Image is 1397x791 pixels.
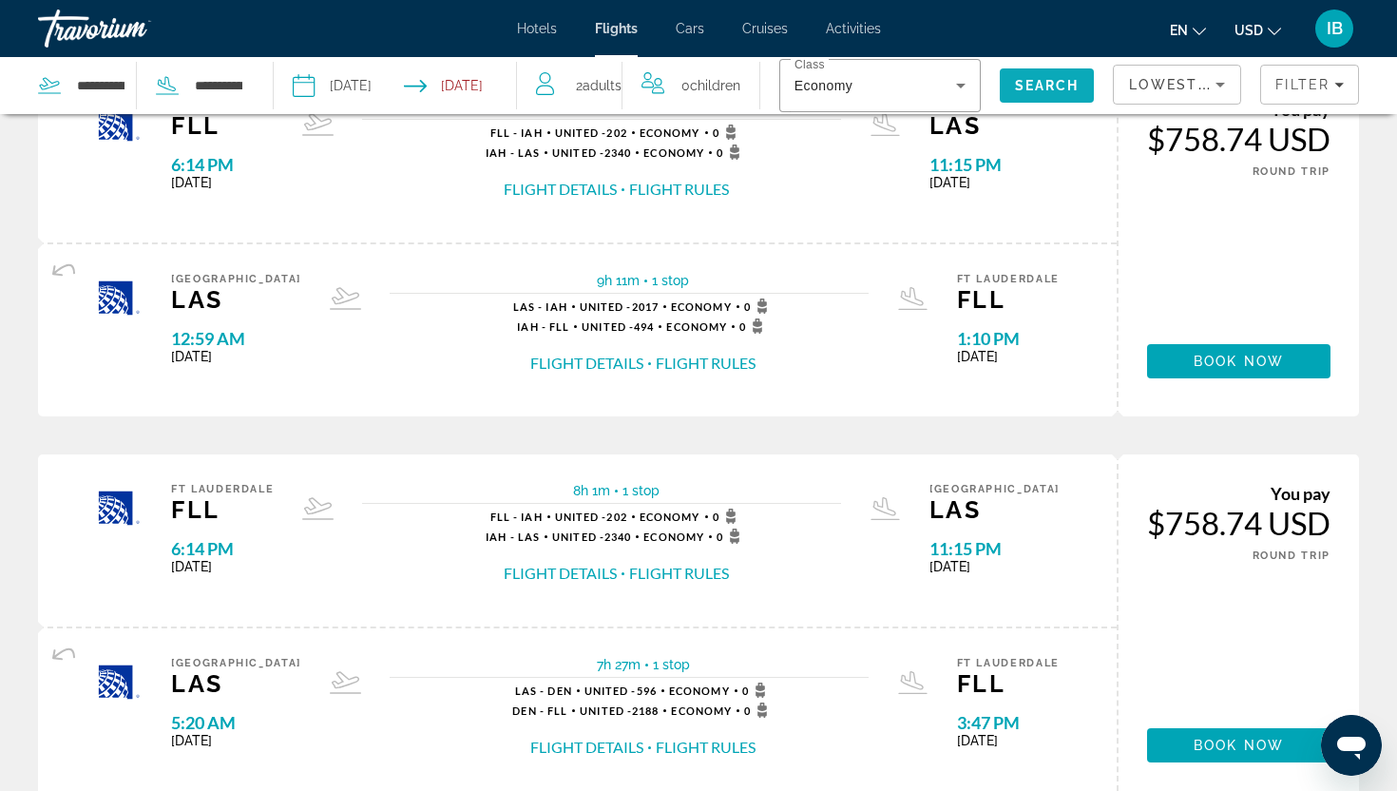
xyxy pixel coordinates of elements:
[552,146,631,159] span: 2340
[957,273,1060,285] span: Ft Lauderdale
[669,685,730,697] span: Economy
[517,21,557,36] a: Hotels
[171,349,301,364] span: [DATE]
[1170,16,1206,44] button: Change language
[171,111,274,140] span: FLL
[1147,120,1330,158] div: $758.74 USD
[1327,19,1343,38] span: IB
[1129,73,1225,96] mat-select: Sort by
[580,704,632,717] span: United -
[95,99,143,146] img: Airline logo
[629,563,729,584] button: Flight Rules
[504,179,617,200] button: Flight Details
[171,669,301,698] span: LAS
[584,685,657,697] span: 596
[171,712,301,733] span: 5:20 AM
[171,273,301,285] span: [GEOGRAPHIC_DATA]
[555,511,607,523] span: United -
[517,320,569,333] span: IAH - FLL
[957,712,1060,733] span: 3:47 PM
[957,328,1060,349] span: 1:10 PM
[1147,728,1330,762] button: Book now
[653,657,690,672] span: 1 stop
[580,704,659,717] span: 2188
[95,483,143,531] img: Airline logo
[656,353,756,374] button: Flight Rules
[794,78,852,93] span: Economy
[584,685,637,697] span: United -
[171,538,274,559] span: 6:14 PM
[1015,78,1080,93] span: Search
[582,320,654,333] span: 494
[504,563,617,584] button: Flight Details
[713,125,742,140] span: 0
[515,685,572,697] span: LAS - DEN
[656,737,756,758] button: Flight Rules
[555,126,627,139] span: 202
[1147,344,1330,378] button: Book now
[713,509,742,524] span: 0
[171,328,301,349] span: 12:59 AM
[597,273,640,288] span: 9h 11m
[957,657,1060,669] span: Ft Lauderdale
[490,511,543,523] span: FLL - IAH
[690,78,740,93] span: Children
[929,495,1060,524] span: LAS
[486,531,540,543] span: IAH - LAS
[171,495,274,524] span: FLL
[744,299,774,314] span: 0
[517,57,759,114] button: Travelers: 2 adults, 0 children
[640,126,700,139] span: Economy
[513,300,567,313] span: LAS - IAH
[1129,77,1251,92] span: Lowest Price
[826,21,881,36] a: Activities
[1253,165,1331,178] span: ROUND TRIP
[957,349,1060,364] span: [DATE]
[171,657,301,669] span: [GEOGRAPHIC_DATA]
[742,21,788,36] a: Cruises
[1260,65,1359,105] button: Filters
[929,559,1060,574] span: [DATE]
[742,683,772,698] span: 0
[576,72,622,99] span: 2
[744,703,774,718] span: 0
[1194,354,1284,369] span: Book now
[1147,483,1330,504] div: You pay
[643,531,704,543] span: Economy
[582,320,634,333] span: United -
[681,72,740,99] span: 0
[530,353,643,374] button: Flight Details
[652,273,689,288] span: 1 stop
[671,704,732,717] span: Economy
[580,300,632,313] span: United -
[929,154,1060,175] span: 11:15 PM
[552,531,631,543] span: 2340
[595,21,638,36] a: Flights
[171,285,301,314] span: LAS
[580,300,659,313] span: 2017
[1321,715,1382,776] iframe: Кнопка для запуску вікна повідомлень
[929,175,1060,190] span: [DATE]
[171,559,274,574] span: [DATE]
[597,657,641,672] span: 7h 27m
[1234,16,1281,44] button: Change currency
[530,737,643,758] button: Flight Details
[293,57,372,114] button: Select depart date
[717,145,746,160] span: 0
[957,733,1060,748] span: [DATE]
[666,320,727,333] span: Economy
[171,733,301,748] span: [DATE]
[512,704,567,717] span: DEN - FLL
[717,529,746,544] span: 0
[95,273,143,320] img: Airline logo
[1234,23,1263,38] span: USD
[552,146,604,159] span: United -
[1253,550,1331,562] span: ROUND TRIP
[1147,504,1330,542] div: $758.74 USD
[957,669,1060,698] span: FLL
